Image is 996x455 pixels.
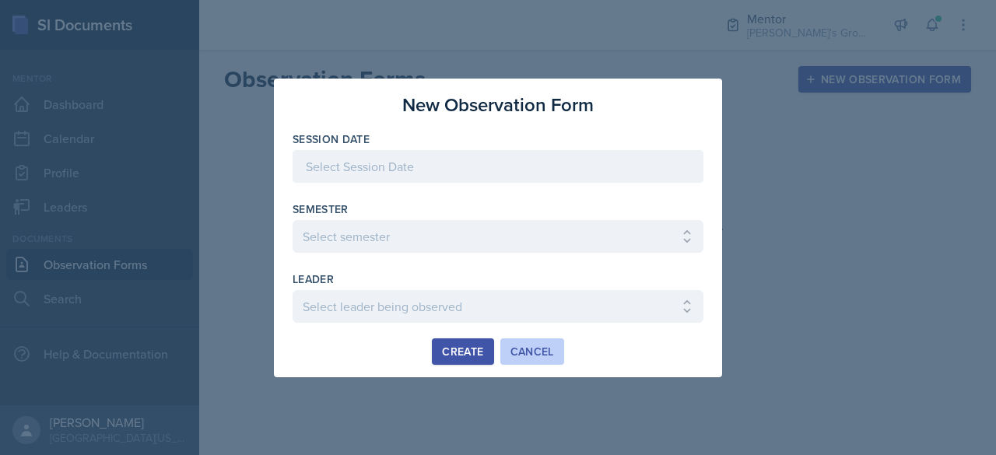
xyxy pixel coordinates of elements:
[402,91,594,119] h3: New Observation Form
[293,131,370,147] label: Session Date
[293,201,349,217] label: Semester
[293,271,334,287] label: leader
[442,345,483,358] div: Create
[500,338,564,365] button: Cancel
[432,338,493,365] button: Create
[510,345,554,358] div: Cancel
